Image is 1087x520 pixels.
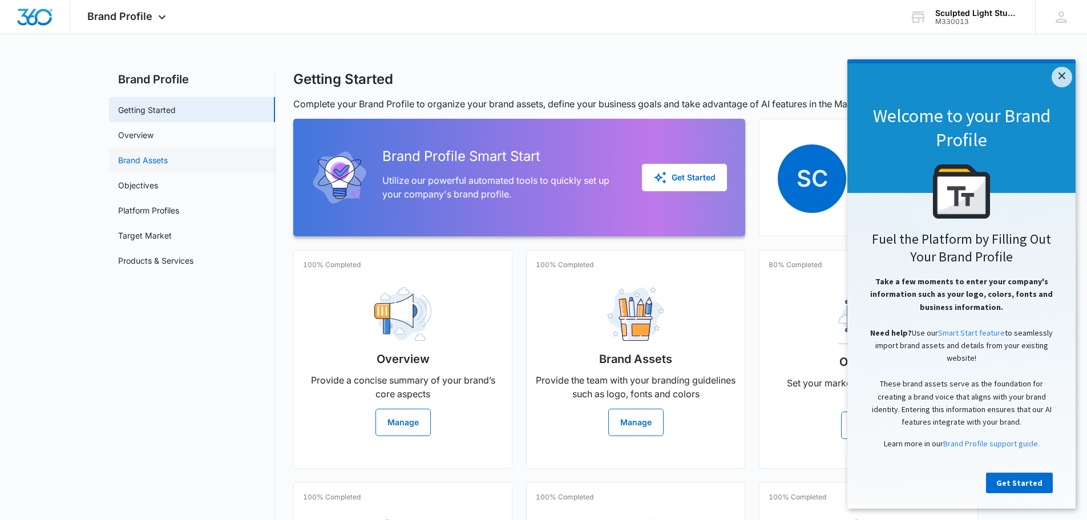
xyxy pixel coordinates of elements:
button: Manage [608,409,664,436]
p: 100% Completed [536,260,593,270]
a: Overview [118,129,153,141]
button: Manage [375,409,431,436]
h2: Brand Assets [599,350,672,368]
a: 100% CompletedBrand AssetsProvide the team with your branding guidelines such as logo, fonts and ... [526,250,745,469]
div: account name [935,9,1019,18]
p: 100% Completed [769,492,826,502]
p: 100% Completed [303,260,361,270]
button: Manage [841,412,896,439]
a: 80% CompletedObjectivesSet your marketing goals and business objectivesManage [759,250,978,469]
span: Use our to seamlessly import brand assets and details from your existing website! [28,268,206,304]
span: These brand assets serve as the foundation for creating a brand voice that aligns with your brand... [25,319,204,368]
a: Objectives [118,179,158,191]
span: Need help? [23,268,64,279]
a: 100% CompletedOverviewProvide a concise summary of your brand’s core aspectsManage [293,250,512,469]
a: Close modal [204,7,225,28]
span: Take a few moments to enter your company's information such as your logo, colors, fonts and busin... [23,217,205,253]
h2: Objectives [839,353,898,370]
a: Platform Profiles [118,204,179,216]
p: Set your marketing goals and business objectives [769,376,968,404]
p: Complete your Brand Profile to organize your brand assets, define your business goals and take ad... [293,97,978,111]
p: 100% Completed [303,492,361,502]
p: Provide the team with your branding guidelines such as logo, fonts and colors [536,373,736,401]
a: Getting Started [118,104,176,116]
button: Get Started [642,164,727,191]
p: 100% Completed [536,492,593,502]
p: 80% Completed [769,260,822,270]
p: Provide a concise summary of your brand’s core aspects [303,373,503,401]
h2: Fuel the Platform by Filling Out Your Brand Profile [11,171,217,206]
a: Brand Assets [118,154,168,166]
a: Products & Services [118,255,193,267]
a: Target Market [118,229,172,241]
h1: Getting Started [293,71,393,88]
span: Brand Profile [87,10,152,22]
div: Get Started [653,171,716,184]
p: Learn more in our [11,378,217,390]
div: account id [935,18,1019,26]
a: Brand Profile support guide. [96,379,192,389]
a: Get Started [139,413,205,434]
h2: Brand Profile Smart Start [382,146,624,167]
h2: Overview [377,350,430,368]
h2: Brand Profile [109,71,275,88]
p: Utilize our powerful automated tools to quickly set up your company's brand profile. [382,174,624,201]
a: Smart Start feature [91,268,157,279]
span: SC [778,144,846,213]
